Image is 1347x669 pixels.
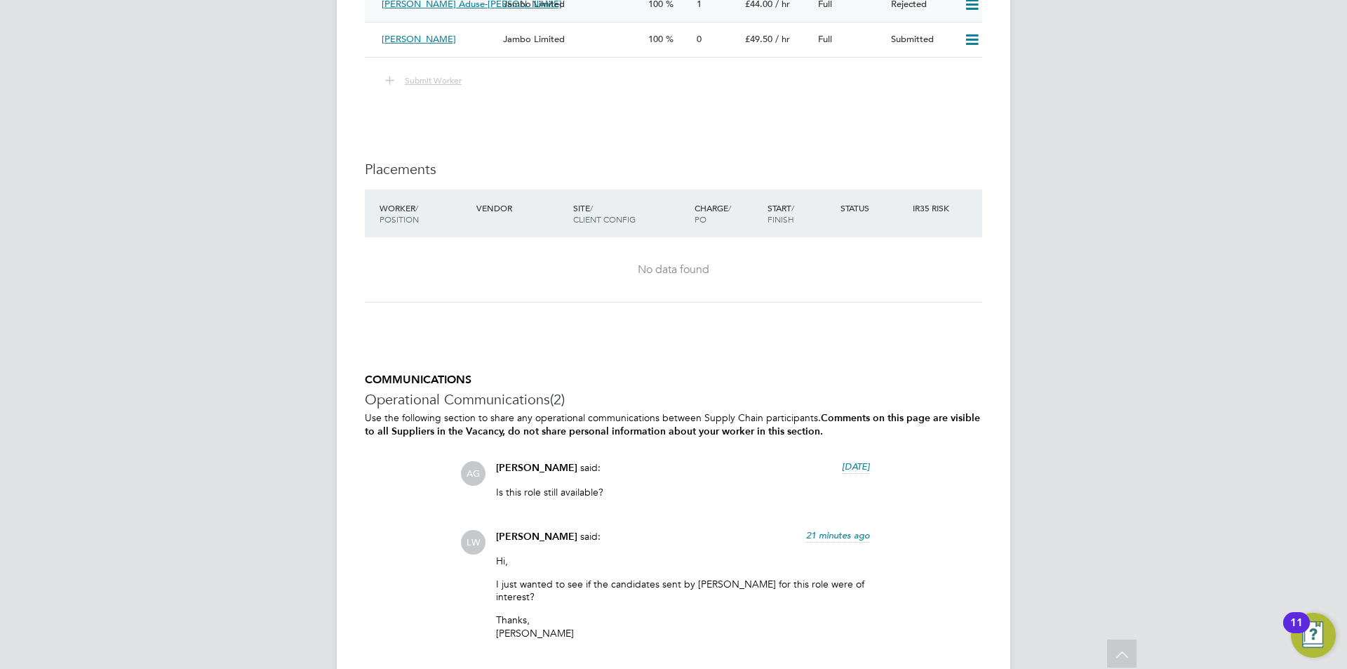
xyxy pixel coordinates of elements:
p: I just wanted to see if the candidates sent by [PERSON_NAME] for this role were of interest? [496,578,870,603]
span: Full [818,33,832,45]
div: Vendor [473,195,570,220]
div: Charge [691,195,764,232]
span: [PERSON_NAME] [496,531,577,543]
div: IR35 Risk [909,195,958,220]
p: Thanks, [PERSON_NAME] [496,614,870,639]
span: Jambo Limited [503,33,565,45]
div: Submitted [885,28,958,51]
div: Start [764,195,837,232]
p: Is this role still available? [496,486,870,498]
span: 21 minutes ago [806,529,870,541]
span: / Client Config [573,202,636,225]
p: Hi, [496,555,870,567]
button: Submit Worker [375,72,473,90]
span: (2) [550,390,565,409]
span: / Position [380,202,419,225]
b: Comments on this page are visible to all Suppliers in the Vacancy, do not share personal informat... [365,412,980,437]
div: Status [837,195,910,220]
button: Open Resource Center, 11 new notifications [1291,613,1336,658]
p: Use the following section to share any operational communications between Supply Chain participants. [365,411,982,438]
div: Worker [376,195,473,232]
span: 100 [648,33,663,45]
div: Site [570,195,691,232]
span: [DATE] [842,461,870,472]
span: AG [461,461,485,486]
span: 0 [697,33,702,45]
span: Submit Worker [405,74,462,86]
span: said: [580,461,601,474]
h5: COMMUNICATIONS [365,373,982,388]
span: / hr [775,33,790,45]
h3: Operational Communications [365,390,982,409]
span: said: [580,530,601,543]
span: / Finish [768,202,794,225]
span: / PO [695,202,731,225]
span: LW [461,530,485,555]
div: No data found [379,263,968,277]
div: 11 [1290,623,1303,641]
span: [PERSON_NAME] [382,33,456,45]
span: £49.50 [745,33,772,45]
h3: Placements [365,160,982,178]
span: [PERSON_NAME] [496,462,577,474]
